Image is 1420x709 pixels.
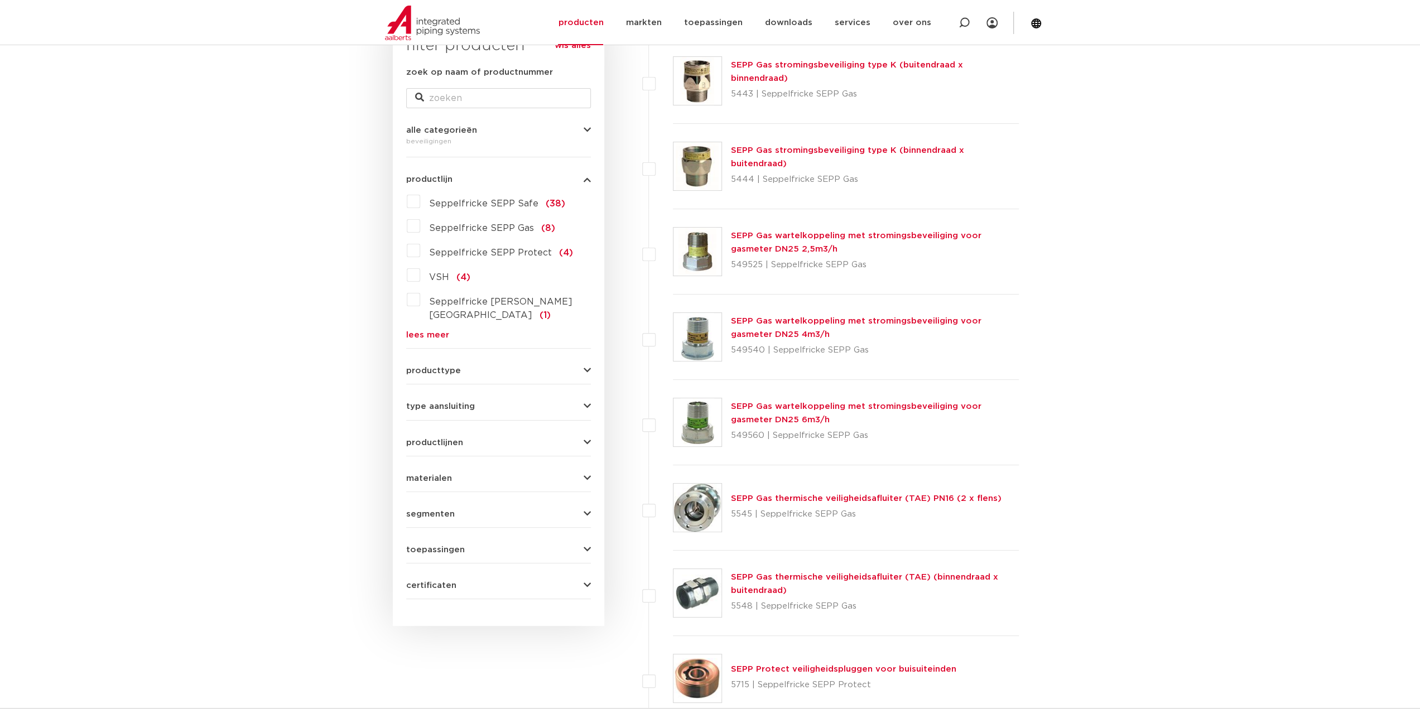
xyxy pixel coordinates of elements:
a: SEPP Gas wartelkoppeling met stromingsbeveiliging voor gasmeter DN25 6m3/h [731,402,981,424]
p: 5545 | Seppelfricke SEPP Gas [731,505,1002,523]
span: (38) [546,199,565,208]
button: materialen [406,474,591,483]
img: Thumbnail for SEPP Gas stromingsbeveiliging type K (binnendraad x buitendraad) [673,142,721,190]
span: Seppelfricke [PERSON_NAME][GEOGRAPHIC_DATA] [429,297,572,320]
img: Thumbnail for SEPP Gas stromingsbeveiliging type K (buitendraad x binnendraad) [673,57,721,105]
span: productlijn [406,175,453,184]
button: certificaten [406,581,591,590]
span: Seppelfricke SEPP Safe [429,199,538,208]
a: SEPP Gas wartelkoppeling met stromingsbeveiliging voor gasmeter DN25 2,5m3/h [731,231,981,253]
button: toepassingen [406,546,591,554]
span: Seppelfricke SEPP Gas [429,224,534,233]
span: (8) [541,224,555,233]
img: Thumbnail for SEPP Gas wartelkoppeling met stromingsbeveiliging voor gasmeter DN25 6m3/h [673,398,721,446]
h3: filter producten [406,35,591,57]
div: beveiligingen [406,134,591,148]
img: Thumbnail for SEPP Gas wartelkoppeling met stromingsbeveiliging voor gasmeter DN25 4m3/h [673,313,721,361]
p: 549560 | Seppelfricke SEPP Gas [731,427,1019,445]
button: type aansluiting [406,402,591,411]
a: SEPP Gas stromingsbeveiliging type K (buitendraad x binnendraad) [731,61,963,83]
span: (1) [540,311,551,320]
button: producttype [406,366,591,375]
button: segmenten [406,510,591,518]
img: Thumbnail for SEPP Gas wartelkoppeling met stromingsbeveiliging voor gasmeter DN25 2,5m3/h [673,228,721,276]
img: Thumbnail for SEPP Gas thermische veiligheidsafluiter (TAE) (binnendraad x buitendraad) [673,569,721,617]
span: toepassingen [406,546,465,554]
a: SEPP Gas thermische veiligheidsafluiter (TAE) (binnendraad x buitendraad) [731,573,998,595]
span: type aansluiting [406,402,475,411]
span: certificaten [406,581,456,590]
span: productlijnen [406,438,463,447]
p: 549540 | Seppelfricke SEPP Gas [731,341,1019,359]
input: zoeken [406,88,591,108]
span: (4) [456,273,470,282]
a: SEPP Gas thermische veiligheidsafluiter (TAE) PN16 (2 x flens) [731,494,1002,503]
p: 5715 | Seppelfricke SEPP Protect [731,676,956,694]
span: (4) [559,248,573,257]
button: productlijnen [406,438,591,447]
img: Thumbnail for SEPP Gas thermische veiligheidsafluiter (TAE) PN16 (2 x flens) [673,484,721,532]
a: SEPP Gas stromingsbeveiliging type K (binnendraad x buitendraad) [731,146,964,168]
button: alle categorieën [406,126,591,134]
a: wis alles [555,39,591,52]
span: materialen [406,474,452,483]
p: 549525 | Seppelfricke SEPP Gas [731,256,1019,274]
a: SEPP Protect veiligheidspluggen voor buisuiteinden [731,665,956,673]
p: 5443 | Seppelfricke SEPP Gas [731,85,1019,103]
a: SEPP Gas wartelkoppeling met stromingsbeveiliging voor gasmeter DN25 4m3/h [731,317,981,339]
label: zoek op naam of productnummer [406,66,553,79]
span: segmenten [406,510,455,518]
img: Thumbnail for SEPP Protect veiligheidspluggen voor buisuiteinden [673,654,721,702]
span: Seppelfricke SEPP Protect [429,248,552,257]
a: lees meer [406,331,591,339]
p: 5444 | Seppelfricke SEPP Gas [731,171,1019,189]
p: 5548 | Seppelfricke SEPP Gas [731,597,1019,615]
span: producttype [406,366,461,375]
span: alle categorieën [406,126,477,134]
button: productlijn [406,175,591,184]
span: VSH [429,273,449,282]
